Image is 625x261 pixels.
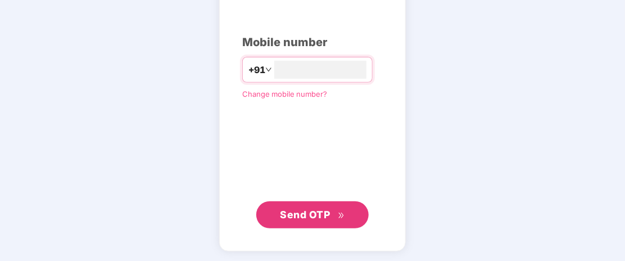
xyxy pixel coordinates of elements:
[242,89,327,98] a: Change mobile number?
[256,201,369,228] button: Send OTPdouble-right
[338,212,345,219] span: double-right
[242,34,383,51] div: Mobile number
[248,63,265,77] span: +91
[280,209,330,220] span: Send OTP
[265,66,272,73] span: down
